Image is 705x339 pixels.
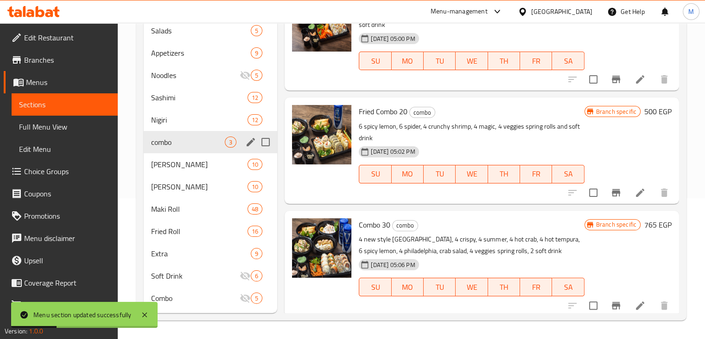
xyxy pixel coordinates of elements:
span: [PERSON_NAME] [151,181,248,192]
span: Branch specific [592,107,640,116]
span: 10 [248,160,262,169]
span: TU [427,280,452,294]
span: combo [393,220,418,231]
div: items [248,203,262,215]
span: TH [492,280,516,294]
button: delete [653,294,675,317]
div: items [251,70,262,81]
div: Hoso Maki [151,159,248,170]
span: 5 [251,294,262,303]
button: Branch-specific-item [605,294,627,317]
p: 6 spicy lemon, 6 spider, 4 crunchy shrimp, 4 magic, 4 veggies spring rolls and soft drink [359,121,584,144]
button: SU [359,278,391,296]
a: Grocery Checklist [4,294,118,316]
span: [PERSON_NAME] [151,159,248,170]
div: Extra9 [144,242,278,265]
div: items [251,270,262,281]
div: combo [409,107,435,118]
div: Oshi Sushi [151,181,248,192]
span: SU [363,54,387,68]
span: Version: [5,325,27,337]
span: Soft Drink [151,270,240,281]
button: TU [424,165,456,183]
button: Branch-specific-item [605,182,627,204]
span: FR [524,167,548,181]
a: Menu disclaimer [4,227,118,249]
svg: Inactive section [240,293,251,304]
span: FR [524,54,548,68]
button: SU [359,165,391,183]
a: Full Menu View [12,116,118,138]
a: Choice Groups [4,160,118,183]
button: SA [552,52,584,70]
button: SA [552,278,584,296]
svg: Inactive section [240,270,251,281]
button: TU [424,278,456,296]
button: Branch-specific-item [605,68,627,91]
div: combo [392,220,418,231]
span: Extra [151,248,251,259]
div: Noodles5 [144,64,278,86]
span: Coverage Report [24,277,110,288]
div: Maki Roll48 [144,198,278,220]
div: items [248,181,262,192]
a: Edit Restaurant [4,26,118,49]
a: Upsell [4,249,118,272]
span: Salads [151,25,251,36]
button: TH [488,165,520,183]
span: Menu disclaimer [24,233,110,244]
div: items [251,293,262,304]
button: WE [456,165,488,183]
span: TH [492,54,516,68]
span: 12 [248,116,262,124]
span: Choice Groups [24,166,110,177]
a: Branches [4,49,118,71]
img: Fried Combo 20 [292,105,351,164]
div: Fried Roll [151,226,248,237]
div: Noodles [151,70,240,81]
div: items [248,159,262,170]
span: Fried Combo 20 [359,104,407,118]
span: Upsell [24,255,110,266]
div: [GEOGRAPHIC_DATA] [531,7,592,17]
span: WE [459,167,484,181]
span: Branches [24,54,110,65]
div: combo [151,137,225,148]
div: Appetizers [151,47,251,59]
button: SU [359,52,391,70]
span: combo [410,107,435,118]
svg: Inactive section [240,70,251,81]
span: Menus [26,77,110,88]
button: WE [456,278,488,296]
span: 6 [251,272,262,280]
span: 9 [251,249,262,258]
div: combo3edit [144,131,278,153]
span: Select to update [584,70,603,89]
span: Maki Roll [151,203,248,215]
button: TH [488,52,520,70]
span: MO [395,280,420,294]
span: 48 [248,205,262,214]
span: TU [427,167,452,181]
p: 4 new style [GEOGRAPHIC_DATA], 4 crispy, 4 summer, 4 hot crab, 4 hot tempura, 6 spicy lemon, 4 ph... [359,234,584,257]
span: 12 [248,93,262,102]
span: 1.0.0 [29,325,43,337]
span: Combo [151,293,240,304]
button: MO [392,52,424,70]
span: 16 [248,227,262,236]
a: Coupons [4,183,118,205]
button: edit [244,135,258,149]
button: MO [392,278,424,296]
div: [PERSON_NAME]10 [144,153,278,176]
span: Sections [19,99,110,110]
button: delete [653,68,675,91]
span: Edit Menu [19,143,110,155]
div: Soft Drink6 [144,265,278,287]
span: Nigiri [151,114,248,125]
div: Combo5 [144,287,278,309]
button: WE [456,52,488,70]
div: Menu-management [431,6,488,17]
span: Branch specific [592,220,640,229]
button: FR [520,278,552,296]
